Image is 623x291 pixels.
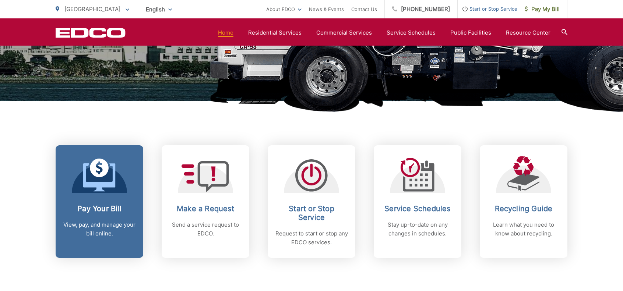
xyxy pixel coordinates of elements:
[506,28,550,37] a: Resource Center
[56,145,143,258] a: Pay Your Bill View, pay, and manage your bill online.
[218,28,233,37] a: Home
[275,204,348,222] h2: Start or Stop Service
[525,5,560,14] span: Pay My Bill
[309,5,344,14] a: News & Events
[63,220,136,238] p: View, pay, and manage your bill online.
[381,204,454,213] h2: Service Schedules
[450,28,491,37] a: Public Facilities
[351,5,377,14] a: Contact Us
[387,28,436,37] a: Service Schedules
[374,145,461,258] a: Service Schedules Stay up-to-date on any changes in schedules.
[266,5,302,14] a: About EDCO
[316,28,372,37] a: Commercial Services
[480,145,567,258] a: Recycling Guide Learn what you need to know about recycling.
[248,28,302,37] a: Residential Services
[162,145,249,258] a: Make a Request Send a service request to EDCO.
[140,3,177,16] span: English
[64,6,120,13] span: [GEOGRAPHIC_DATA]
[56,28,126,38] a: EDCD logo. Return to the homepage.
[275,229,348,247] p: Request to start or stop any EDCO services.
[169,220,242,238] p: Send a service request to EDCO.
[63,204,136,213] h2: Pay Your Bill
[169,204,242,213] h2: Make a Request
[381,220,454,238] p: Stay up-to-date on any changes in schedules.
